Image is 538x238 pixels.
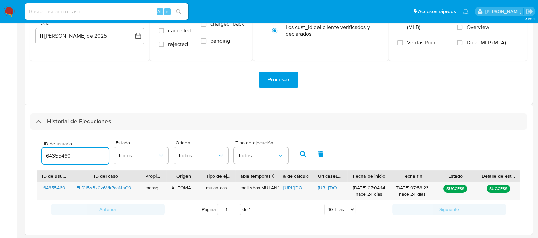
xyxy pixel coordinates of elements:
[485,8,523,15] p: marielabelen.cragno@mercadolibre.com
[166,8,168,15] span: s
[25,7,188,16] input: Buscar usuario o caso...
[418,8,456,15] span: Accesos rápidos
[157,8,163,15] span: Alt
[525,16,535,21] span: 3.150.1
[463,9,469,14] a: Notificaciones
[526,8,533,15] a: Salir
[172,7,185,16] button: search-icon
